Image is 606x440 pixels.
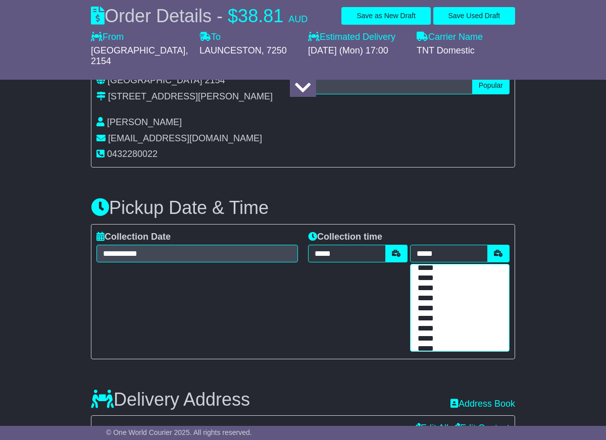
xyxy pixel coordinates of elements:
div: TNT Domestic [417,45,515,57]
button: Save as New Draft [341,7,430,25]
button: Save Used Draft [433,7,515,25]
span: AUD [288,14,308,24]
a: Address Book [450,399,515,409]
span: LAUNCESTON [199,45,262,56]
label: Collection Date [96,232,171,243]
span: 0432280022 [107,149,158,159]
span: 38.81 [238,6,283,26]
label: From [91,32,124,43]
span: © One World Courier 2025. All rights reserved. [106,428,252,436]
div: Order Details - [91,5,308,27]
label: To [199,32,221,43]
label: Estimated Delivery [308,32,407,43]
label: Collection time [308,232,382,243]
span: $ [228,6,238,26]
span: , 2154 [91,45,188,67]
h3: Pickup Date & Time [91,198,515,218]
span: , 7250 [262,45,287,56]
div: [DATE] (Mon) 17:00 [308,45,407,57]
span: [PERSON_NAME] [107,117,182,127]
span: [EMAIL_ADDRESS][DOMAIN_NAME] [108,133,262,143]
h3: Delivery Address [91,390,250,410]
a: Edit Contact [451,423,510,433]
label: Carrier Name [417,32,483,43]
a: Edit All [412,423,448,433]
span: [GEOGRAPHIC_DATA] [91,45,185,56]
